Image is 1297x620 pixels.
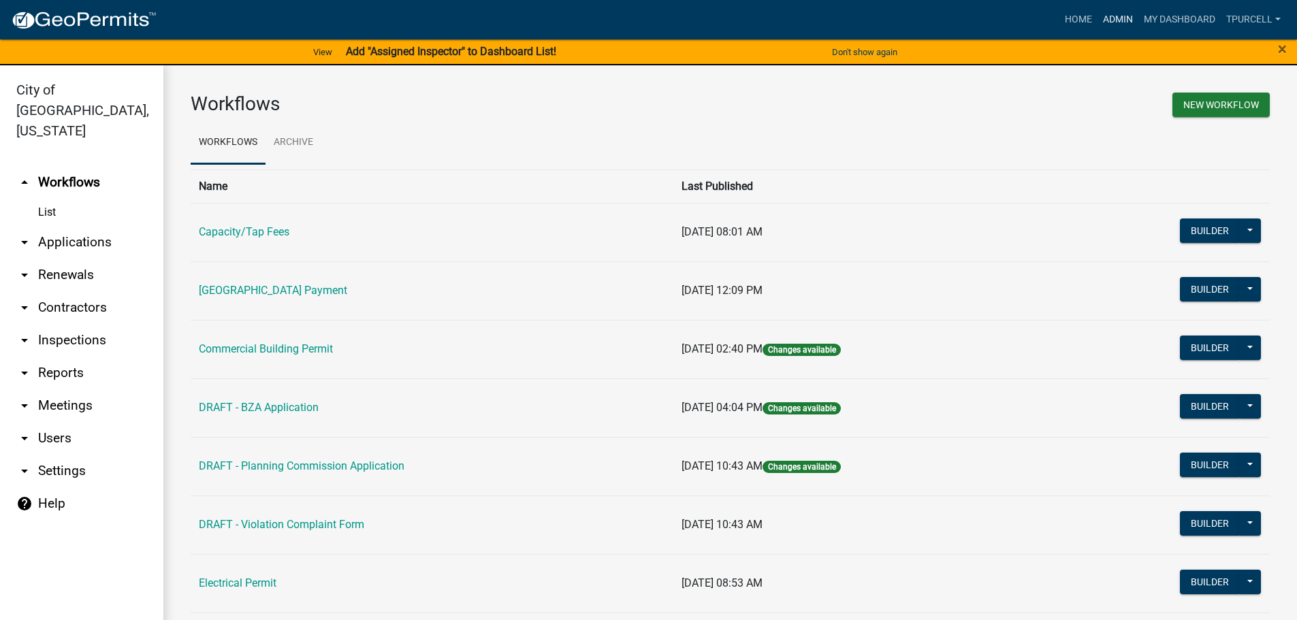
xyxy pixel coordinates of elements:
[199,401,319,414] a: DRAFT - BZA Application
[1278,39,1287,59] span: ×
[199,518,364,531] a: DRAFT - Violation Complaint Form
[199,342,333,355] a: Commercial Building Permit
[16,430,33,446] i: arrow_drop_down
[16,397,33,414] i: arrow_drop_down
[1180,218,1240,243] button: Builder
[191,169,673,203] th: Name
[199,459,404,472] a: DRAFT - Planning Commission Application
[763,461,840,473] span: Changes available
[16,365,33,381] i: arrow_drop_down
[1180,453,1240,477] button: Builder
[191,121,266,165] a: Workflows
[1138,7,1221,33] a: My Dashboard
[1098,7,1138,33] a: Admin
[16,174,33,191] i: arrow_drop_up
[682,342,763,355] span: [DATE] 02:40 PM
[1180,277,1240,301] button: Builder
[266,121,321,165] a: Archive
[682,401,763,414] span: [DATE] 04:04 PM
[1180,511,1240,536] button: Builder
[1172,93,1270,117] button: New Workflow
[16,495,33,512] i: help
[199,225,289,238] a: Capacity/Tap Fees
[682,284,763,297] span: [DATE] 12:09 PM
[1180,570,1240,594] button: Builder
[682,518,763,531] span: [DATE] 10:43 AM
[1180,394,1240,419] button: Builder
[16,299,33,316] i: arrow_drop_down
[763,402,840,414] span: Changes available
[682,225,763,238] span: [DATE] 08:01 AM
[16,332,33,348] i: arrow_drop_down
[673,169,1055,203] th: Last Published
[1221,7,1286,33] a: Tpurcell
[308,41,338,63] a: View
[763,344,840,356] span: Changes available
[827,41,903,63] button: Don't show again
[346,45,556,58] strong: Add "Assigned Inspector" to Dashboard List!
[16,267,33,283] i: arrow_drop_down
[1278,41,1287,57] button: Close
[191,93,720,116] h3: Workflows
[1180,336,1240,360] button: Builder
[682,576,763,589] span: [DATE] 08:53 AM
[1059,7,1098,33] a: Home
[199,576,276,589] a: Electrical Permit
[16,234,33,250] i: arrow_drop_down
[199,284,347,297] a: [GEOGRAPHIC_DATA] Payment
[682,459,763,472] span: [DATE] 10:43 AM
[16,463,33,479] i: arrow_drop_down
